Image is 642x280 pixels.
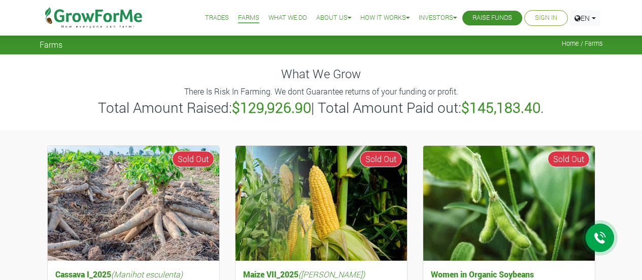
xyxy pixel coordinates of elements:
a: Trades [205,13,229,23]
img: growforme image [423,146,595,261]
i: ([PERSON_NAME]) [298,269,365,279]
img: growforme image [48,146,219,261]
a: How it Works [360,13,410,23]
i: (Manihot esculenta) [111,269,183,279]
span: Sold Out [360,151,402,167]
a: Sign In [535,13,557,23]
span: Sold Out [548,151,590,167]
a: Raise Funds [472,13,512,23]
span: Farms [40,40,62,49]
a: Farms [238,13,259,23]
b: $129,926.90 [232,98,311,117]
a: What We Do [268,13,307,23]
span: Home / Farms [562,40,603,47]
p: There Is Risk In Farming. We dont Guarantee returns of your funding or profit. [41,85,601,98]
span: Sold Out [172,151,214,167]
h4: What We Grow [40,67,603,81]
h3: Total Amount Raised: | Total Amount Paid out: . [41,99,601,116]
a: EN [570,10,600,26]
b: $145,183.40 [461,98,540,117]
a: Investors [419,13,457,23]
img: growforme image [235,146,407,261]
a: About Us [316,13,351,23]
